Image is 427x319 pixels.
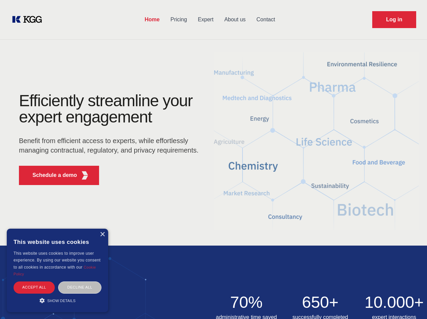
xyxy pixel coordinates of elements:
span: This website uses cookies to improve user experience. By using our website you consent to all coo... [14,251,100,270]
h2: 70% [214,294,280,311]
img: KGG Fifth Element RED [81,171,89,180]
img: KGG Fifth Element RED [214,44,419,239]
div: Close [100,232,105,237]
div: Decline all [58,281,101,293]
p: Benefit from efficient access to experts, while effortlessly managing contractual, regulatory, an... [19,136,203,155]
span: Show details [47,299,76,303]
a: About us [219,11,251,28]
a: Expert [192,11,219,28]
h2: 650+ [287,294,353,311]
div: This website uses cookies [14,234,101,250]
a: Request Demo [372,11,416,28]
h1: Efficiently streamline your expert engagement [19,93,203,125]
div: Show details [14,297,101,304]
a: Cookie Policy [14,265,96,276]
p: Schedule a demo [32,171,77,179]
button: Schedule a demoKGG Fifth Element RED [19,166,99,185]
a: KOL Knowledge Platform: Talk to Key External Experts (KEE) [11,14,47,25]
a: Pricing [165,11,192,28]
a: Home [139,11,165,28]
a: Contact [251,11,281,28]
div: Accept all [14,281,55,293]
